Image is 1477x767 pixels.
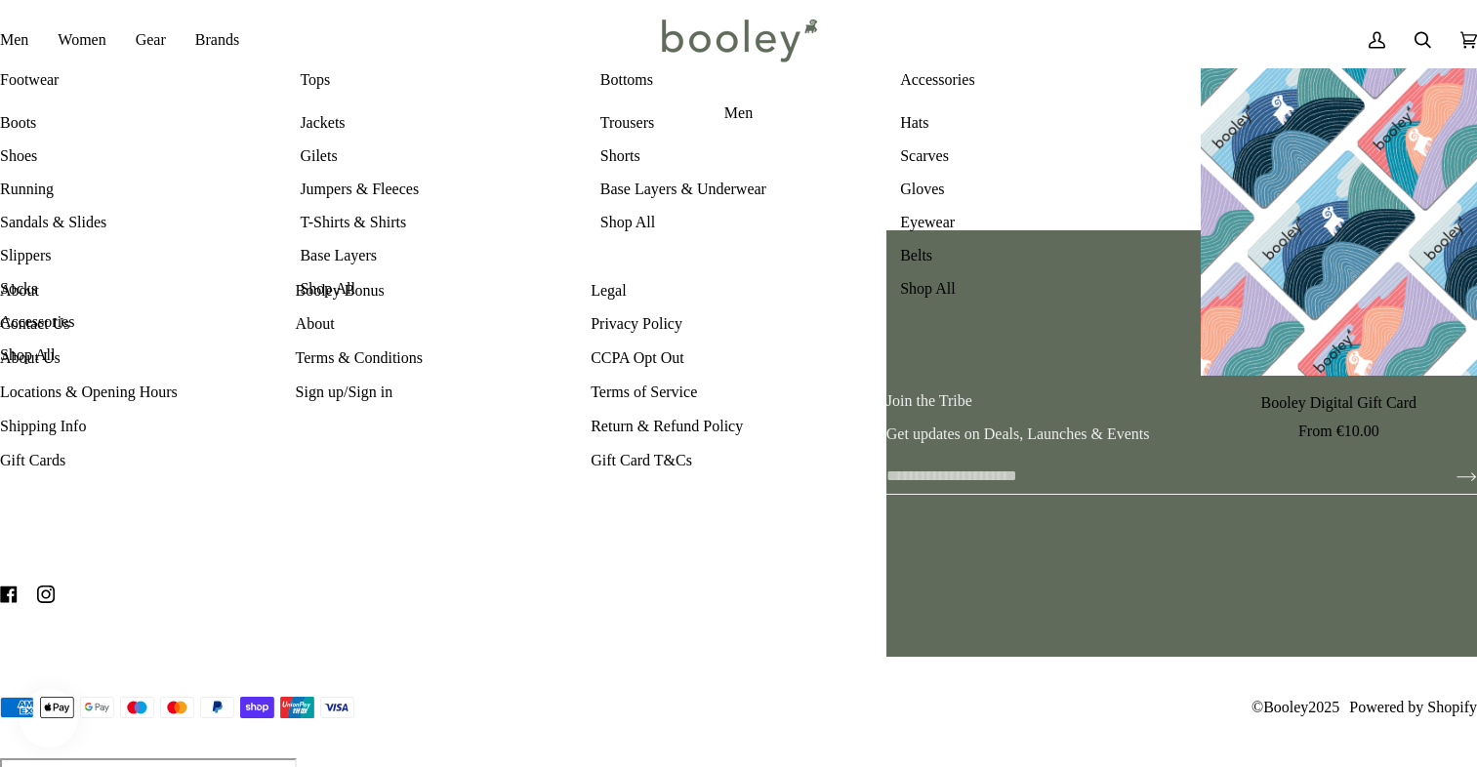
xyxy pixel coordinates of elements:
span: Accessories [900,68,1176,92]
a: Scarves [900,144,1176,168]
a: Booley Digital Gift Card [1201,68,1477,376]
img: Booley [653,12,824,68]
p: Booley Digital Gift Card [1261,391,1417,415]
a: Women [43,12,120,68]
a: Base Layers [300,244,576,267]
a: Gilets [300,144,576,168]
span: Brands [195,28,239,52]
span: Women [58,28,105,52]
a: Hats [900,111,1176,135]
a: Gift Card T&Cs [591,452,692,468]
a: Tops [300,68,576,101]
a: T-Shirts & Shirts [300,211,576,234]
a: Jackets [300,111,576,135]
span: Gear [136,28,166,52]
a: Brands [181,12,254,68]
a: Belts [900,244,1176,267]
a: Trousers [600,111,877,135]
span: Bottoms [600,68,877,92]
a: Jumpers & Fleeces [300,178,576,201]
a: Shop All [900,277,1176,301]
a: Base Layers & Underwear [600,178,877,201]
span: Tops [300,68,576,92]
a: Booley Digital Gift Card [1201,383,1477,443]
a: Gloves [900,178,1176,201]
a: Shorts [600,144,877,168]
a: Eyewear [900,211,1176,234]
a: Shop All [300,277,576,301]
a: Accessories [900,68,1176,101]
span: © 2025 [1251,696,1339,719]
iframe: Button to open loyalty program pop-up [20,689,78,747]
a: Bottoms [600,68,877,101]
input: your-email@example.com [886,458,1425,494]
a: Shop All [600,211,877,234]
product-grid-item: Booley Digital Gift Card [1201,68,1477,443]
span: From €10.00 [1298,420,1379,443]
a: Gear [121,12,181,68]
a: Powered by Shopify [1349,699,1477,715]
button: Join [1425,461,1477,492]
a: Booley [1263,699,1308,715]
product-grid-item-variant: €10.00 [1201,68,1477,376]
